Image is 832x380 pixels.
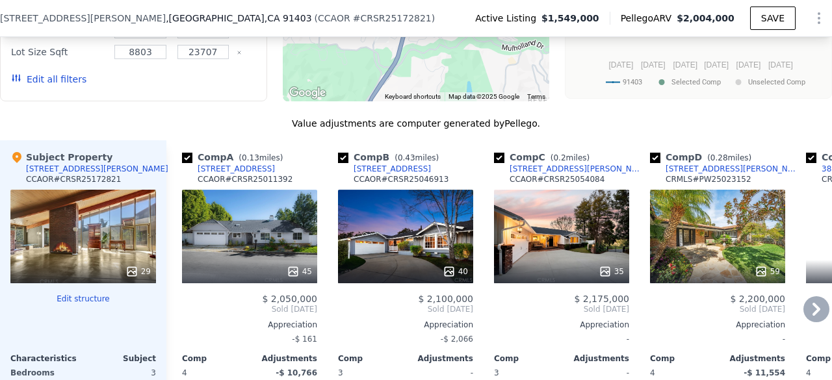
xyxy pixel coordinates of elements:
[475,12,541,25] span: Active Listing
[494,368,499,377] span: 3
[736,60,761,70] text: [DATE]
[677,13,734,23] span: $2,004,000
[198,164,275,174] div: [STREET_ADDRESS]
[666,174,751,184] div: CRMLS # PW25023152
[494,320,629,330] div: Appreciation
[338,353,406,364] div: Comp
[353,13,432,23] span: # CRSR25172821
[494,151,595,164] div: Comp C
[250,353,317,364] div: Adjustments
[562,353,629,364] div: Adjustments
[599,265,624,278] div: 35
[354,174,448,184] div: CCAOR # CRSR25046913
[748,78,805,86] text: Unselected Comp
[574,294,629,304] span: $ 2,175,000
[338,164,431,174] a: [STREET_ADDRESS]
[338,304,473,314] span: Sold [DATE]
[673,60,698,70] text: [DATE]
[494,304,629,314] span: Sold [DATE]
[650,368,655,377] span: 4
[545,153,595,162] span: ( miles)
[182,353,250,364] div: Comp
[750,6,796,30] button: SAVE
[166,12,311,25] span: , [GEOGRAPHIC_DATA]
[641,60,666,70] text: [DATE]
[286,84,329,101] a: Open this area in Google Maps (opens a new window)
[705,60,729,70] text: [DATE]
[10,294,156,304] button: Edit structure
[609,60,634,70] text: [DATE]
[265,13,312,23] span: , CA 91403
[398,153,415,162] span: 0.43
[262,294,317,304] span: $ 2,050,000
[510,164,645,174] div: [STREET_ADDRESS][PERSON_NAME]
[292,335,317,344] span: -$ 161
[650,164,801,174] a: [STREET_ADDRESS][PERSON_NAME]
[406,353,473,364] div: Adjustments
[744,368,785,377] span: -$ 11,554
[494,330,629,348] div: -
[806,5,832,31] button: Show Options
[494,164,645,174] a: [STREET_ADDRESS][PERSON_NAME]
[182,164,275,174] a: [STREET_ADDRESS]
[315,12,435,25] div: ( )
[671,78,721,86] text: Selected Comp
[276,368,317,377] span: -$ 10,766
[541,12,599,25] span: $1,549,000
[318,13,350,23] span: CCAOR
[527,93,545,100] a: Terms
[10,151,112,164] div: Subject Property
[650,353,718,364] div: Comp
[11,73,86,86] button: Edit all filters
[182,368,187,377] span: 4
[286,84,329,101] img: Google
[806,368,811,377] span: 4
[26,164,168,174] div: [STREET_ADDRESS][PERSON_NAME]
[182,304,317,314] span: Sold [DATE]
[198,174,292,184] div: CCAOR # CRSR25011392
[768,60,793,70] text: [DATE]
[623,78,642,86] text: 91403
[441,335,473,344] span: -$ 2,066
[730,294,785,304] span: $ 2,200,000
[553,153,565,162] span: 0.2
[233,153,288,162] span: ( miles)
[621,12,677,25] span: Pellego ARV
[389,153,444,162] span: ( miles)
[650,304,785,314] span: Sold [DATE]
[494,353,562,364] div: Comp
[338,368,343,377] span: 3
[510,174,604,184] div: CCAOR # CRSR25054084
[710,153,728,162] span: 0.28
[287,265,312,278] div: 45
[650,330,785,348] div: -
[83,353,156,364] div: Subject
[718,353,785,364] div: Adjustments
[755,265,780,278] div: 59
[650,320,785,330] div: Appreciation
[237,50,242,55] button: Clear
[354,164,431,174] div: [STREET_ADDRESS]
[182,151,288,164] div: Comp A
[448,93,519,100] span: Map data ©2025 Google
[182,320,317,330] div: Appreciation
[125,265,151,278] div: 29
[338,320,473,330] div: Appreciation
[702,153,757,162] span: ( miles)
[10,353,83,364] div: Characteristics
[242,153,259,162] span: 0.13
[26,174,121,184] div: CCAOR # CRSR25172821
[338,151,444,164] div: Comp B
[11,43,107,61] div: Lot Size Sqft
[666,164,801,174] div: [STREET_ADDRESS][PERSON_NAME]
[385,92,441,101] button: Keyboard shortcuts
[418,294,473,304] span: $ 2,100,000
[443,265,468,278] div: 40
[650,151,757,164] div: Comp D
